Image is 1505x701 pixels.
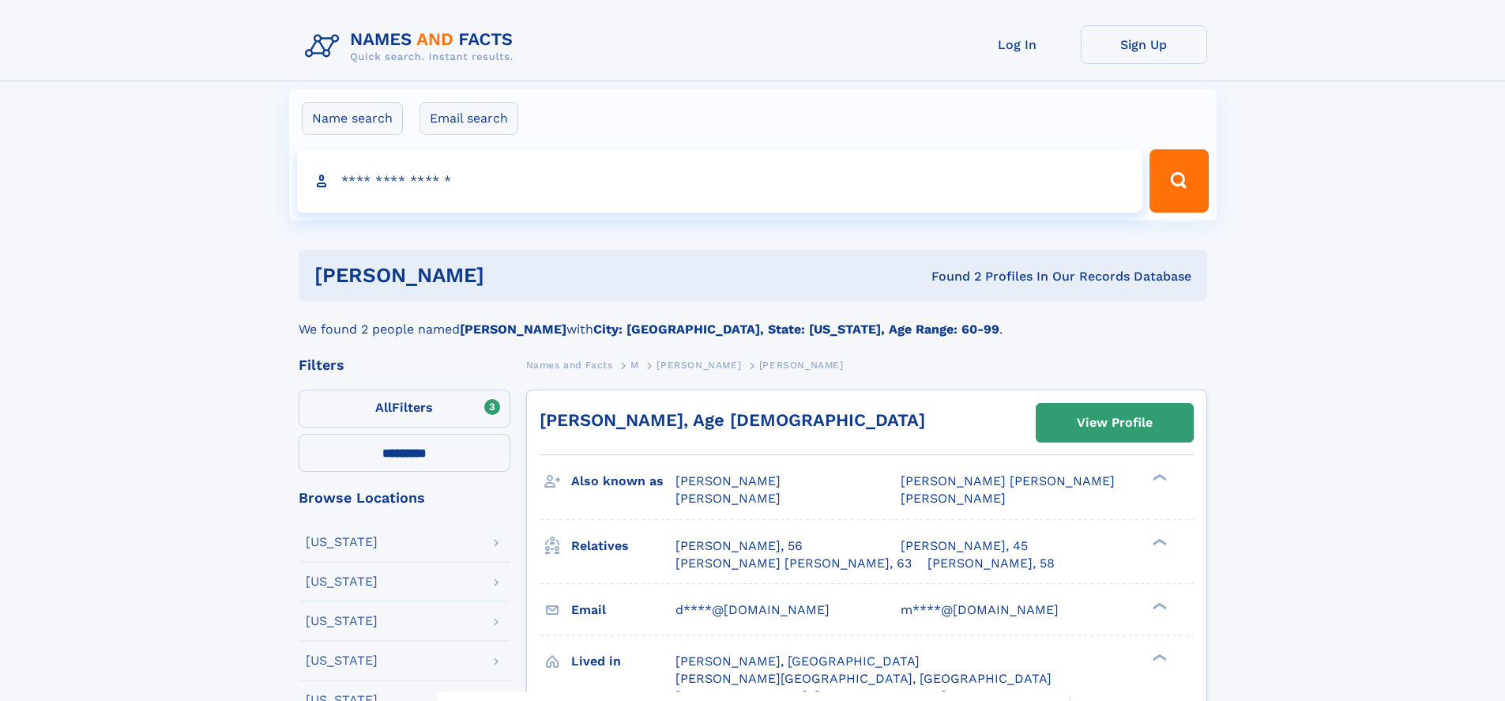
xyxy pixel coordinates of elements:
[759,360,844,371] span: [PERSON_NAME]
[657,360,741,371] span: [PERSON_NAME]
[1149,537,1168,547] div: ❯
[927,555,1055,572] a: [PERSON_NAME], 58
[460,322,566,337] b: [PERSON_NAME]
[571,533,675,560] h3: Relatives
[314,266,708,285] h1: [PERSON_NAME]
[630,360,639,371] span: M
[1077,405,1153,441] div: View Profile
[306,575,378,588] div: [US_STATE]
[375,400,392,415] span: All
[657,355,741,375] a: [PERSON_NAME]
[675,473,781,488] span: [PERSON_NAME]
[901,537,1028,555] a: [PERSON_NAME], 45
[299,390,510,428] label: Filters
[1037,404,1193,442] a: View Profile
[540,410,925,430] a: [PERSON_NAME], Age [DEMOGRAPHIC_DATA]
[420,102,518,135] label: Email search
[299,491,510,505] div: Browse Locations
[675,491,781,506] span: [PERSON_NAME]
[675,555,912,572] a: [PERSON_NAME] [PERSON_NAME], 63
[954,25,1081,64] a: Log In
[306,654,378,667] div: [US_STATE]
[299,358,510,372] div: Filters
[1149,473,1168,483] div: ❯
[299,25,526,68] img: Logo Names and Facts
[571,468,675,495] h3: Also known as
[1081,25,1207,64] a: Sign Up
[675,654,920,669] span: [PERSON_NAME], [GEOGRAPHIC_DATA]
[675,671,1052,686] span: [PERSON_NAME][GEOGRAPHIC_DATA], [GEOGRAPHIC_DATA]
[630,355,639,375] a: M
[297,149,1143,213] input: search input
[306,536,378,548] div: [US_STATE]
[1149,149,1208,213] button: Search Button
[901,491,1006,506] span: [PERSON_NAME]
[593,322,999,337] b: City: [GEOGRAPHIC_DATA], State: [US_STATE], Age Range: 60-99
[1149,601,1168,611] div: ❯
[675,537,803,555] a: [PERSON_NAME], 56
[526,355,613,375] a: Names and Facts
[299,301,1207,339] div: We found 2 people named with .
[302,102,403,135] label: Name search
[571,597,675,624] h3: Email
[306,615,378,628] div: [US_STATE]
[1149,652,1168,662] div: ❯
[571,648,675,675] h3: Lived in
[708,268,1191,285] div: Found 2 Profiles In Our Records Database
[901,473,1115,488] span: [PERSON_NAME] [PERSON_NAME]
